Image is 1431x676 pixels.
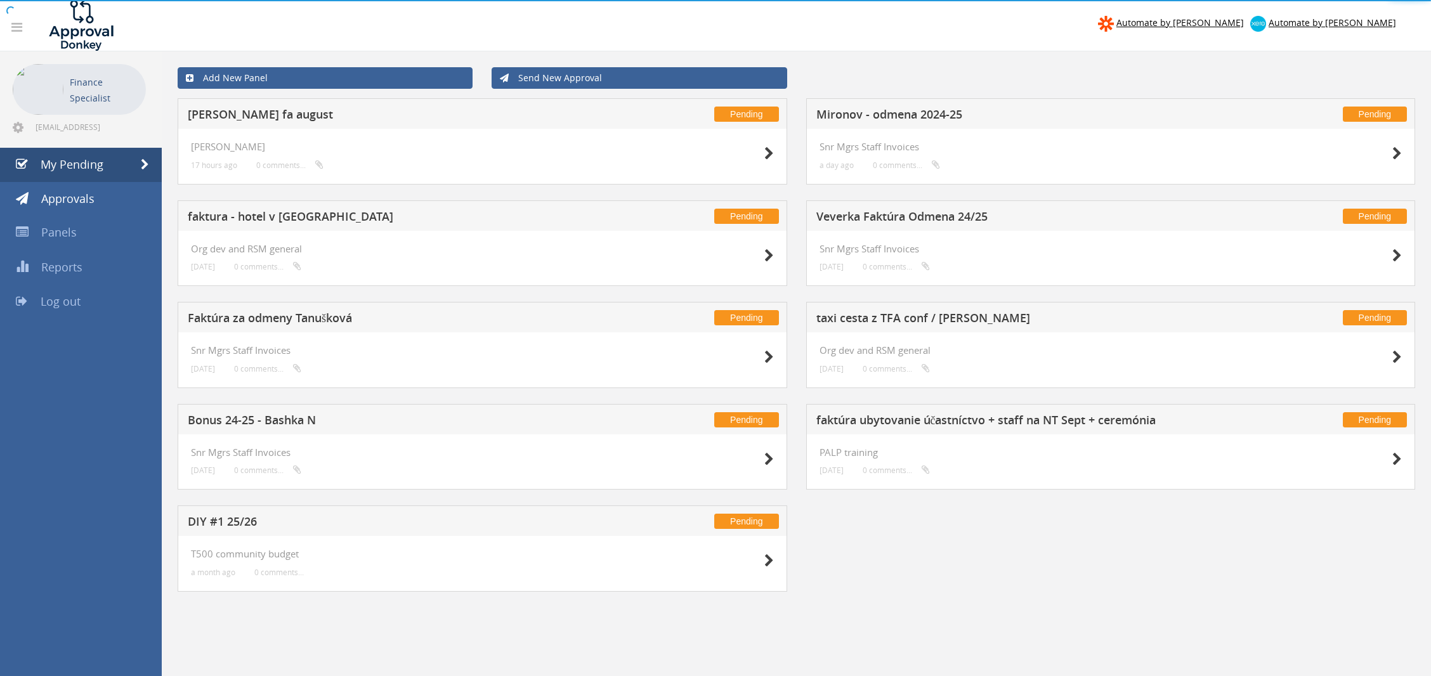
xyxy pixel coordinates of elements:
small: a day ago [820,160,854,170]
small: [DATE] [191,364,215,374]
small: 0 comments... [863,262,930,271]
small: [DATE] [191,262,215,271]
small: 0 comments... [234,364,301,374]
small: 0 comments... [234,465,301,475]
h5: taxi cesta z TFA conf / [PERSON_NAME] [816,312,1229,328]
h4: Snr Mgrs Staff Invoices [820,244,1402,254]
h5: faktúra ubytovanie účastníctvo + staff na NT Sept + ceremónia [816,414,1229,430]
h4: Snr Mgrs Staff Invoices [191,447,774,458]
h5: Veverka Faktúra Odmena 24/25 [816,211,1229,226]
span: My Pending [41,157,103,172]
small: 0 comments... [863,364,930,374]
h4: T500 community budget [191,549,774,559]
h5: Bonus 24-25 - Bashka N [188,414,600,430]
h4: Snr Mgrs Staff Invoices [191,345,774,356]
a: Send New Approval [492,67,787,89]
span: Reports [41,259,82,275]
h4: Org dev and RSM general [820,345,1402,356]
span: Pending [1343,412,1407,427]
span: Pending [1343,310,1407,325]
small: [DATE] [820,465,844,475]
small: 0 comments... [234,262,301,271]
span: Panels [41,224,77,240]
span: Pending [714,514,778,529]
h5: Mironov - odmena 2024-25 [816,108,1229,124]
span: [EMAIL_ADDRESS][DOMAIN_NAME] [36,122,143,132]
span: Pending [714,209,778,224]
span: Pending [714,107,778,122]
span: Pending [714,412,778,427]
h4: Org dev and RSM general [191,244,774,254]
h4: Snr Mgrs Staff Invoices [820,141,1402,152]
small: [DATE] [191,465,215,475]
img: xero-logo.png [1250,16,1266,32]
small: a month ago [191,568,235,577]
span: Pending [1343,209,1407,224]
span: Pending [714,310,778,325]
a: Add New Panel [178,67,473,89]
small: 0 comments... [254,568,304,577]
span: Pending [1343,107,1407,122]
h5: faktura - hotel v [GEOGRAPHIC_DATA] [188,211,600,226]
h4: [PERSON_NAME] [191,141,774,152]
small: 0 comments... [256,160,323,170]
h5: DIY #1 25/26 [188,516,600,531]
h5: [PERSON_NAME] fa august [188,108,600,124]
span: Log out [41,294,81,309]
p: Finance Specialist [70,74,140,106]
span: Automate by [PERSON_NAME] [1269,16,1396,29]
span: Approvals [41,191,95,206]
small: 0 comments... [863,465,930,475]
span: Automate by [PERSON_NAME] [1116,16,1244,29]
h5: Faktúra za odmeny Tanušková [188,312,600,328]
small: 0 comments... [873,160,940,170]
img: zapier-logomark.png [1098,16,1114,32]
small: 17 hours ago [191,160,237,170]
small: [DATE] [820,262,844,271]
h4: PALP training [820,447,1402,458]
small: [DATE] [820,364,844,374]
